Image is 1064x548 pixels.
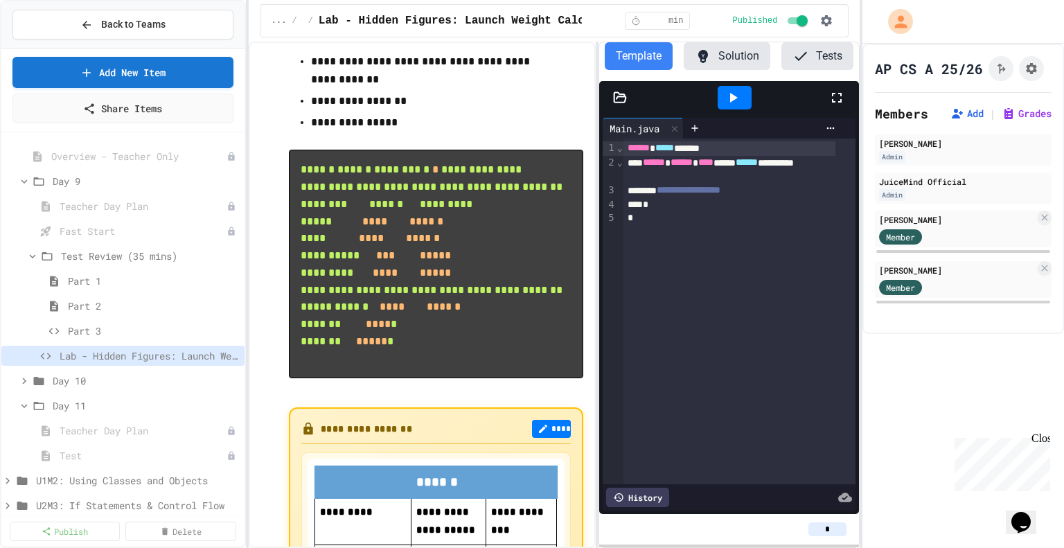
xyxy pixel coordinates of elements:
span: Test [60,448,227,463]
div: [PERSON_NAME] [879,264,1035,276]
div: Unpublished [227,426,236,436]
span: Teacher Day Plan [60,199,227,213]
div: 3 [603,184,617,198]
div: JuiceMind Official [879,175,1047,188]
span: Test Review (35 mins) [61,249,239,263]
div: Admin [879,151,905,163]
div: Unpublished [227,227,236,236]
button: Template [605,42,673,70]
div: Admin [879,189,905,201]
span: / [308,15,313,26]
span: Part 3 [68,324,239,338]
button: Click to see fork details [988,56,1013,81]
span: Teacher Day Plan [60,423,227,438]
span: Part 2 [68,299,239,313]
a: Share Items [12,94,233,123]
span: U2M3: If Statements & Control Flow [36,498,239,513]
div: Main.java [603,118,684,139]
div: Unpublished [227,202,236,211]
span: / [292,15,296,26]
button: Solution [684,42,770,70]
iframe: chat widget [949,432,1050,491]
div: Chat with us now!Close [6,6,96,88]
div: My Account [874,6,916,37]
span: min [668,15,684,26]
span: Lab - Hidden Figures: Launch Weight Calculator [60,348,239,363]
iframe: chat widget [1006,493,1050,534]
span: | [989,105,996,122]
div: Unpublished [227,152,236,161]
div: 4 [603,198,617,212]
div: Unpublished [227,451,236,461]
div: Content is published and visible to students [733,12,811,29]
a: Delete [125,522,236,541]
span: Published [733,15,778,26]
div: Main.java [603,121,666,136]
span: Member [886,281,915,294]
span: ... [272,15,287,26]
span: Part 1 [68,274,239,288]
h2: Members [875,104,928,123]
button: Grades [1002,107,1052,121]
span: Day 9 [53,174,239,188]
a: Publish [10,522,120,541]
div: [PERSON_NAME] [879,213,1035,226]
span: Lab - Hidden Figures: Launch Weight Calculator [319,12,625,29]
span: Fold line [617,157,623,168]
span: Back to Teams [101,17,166,32]
span: Member [886,231,915,243]
h1: AP CS A 25/26 [875,59,983,78]
button: Tests [781,42,853,70]
div: 5 [603,211,617,225]
button: Back to Teams [12,10,233,39]
div: 2 [603,156,617,184]
span: Day 11 [53,398,239,413]
span: Overview - Teacher Only [51,149,227,163]
span: Fast Start [60,224,227,238]
div: History [606,488,669,507]
button: Assignment Settings [1019,56,1044,81]
button: Add [950,107,984,121]
div: [PERSON_NAME] [879,137,1047,150]
span: U1M2: Using Classes and Objects [36,473,239,488]
div: 1 [603,141,617,156]
span: Fold line [617,142,623,153]
span: Day 10 [53,373,239,388]
a: Add New Item [12,57,233,88]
